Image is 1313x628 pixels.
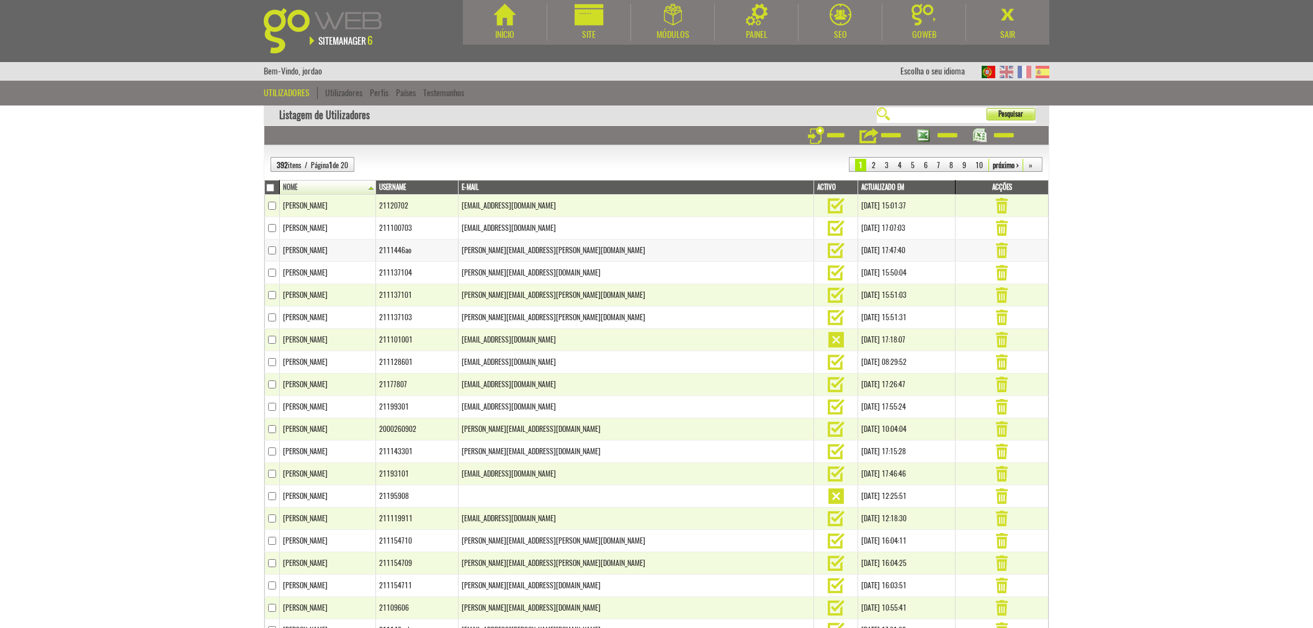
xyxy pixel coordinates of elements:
[376,284,459,307] td: 211137101
[280,396,376,418] td: [PERSON_NAME]
[900,62,977,81] div: Escolha o seu idioma
[458,307,813,329] td: [PERSON_NAME][EMAIL_ADDRESS][PERSON_NAME][DOMAIN_NAME]
[858,530,956,552] td: [DATE] 16:04:11
[986,108,1023,120] span: Pesquisar
[463,29,547,41] div: Início
[858,575,956,597] td: [DATE] 16:03:51
[376,508,459,530] td: 211119911
[376,374,459,396] td: 21177807
[376,240,459,262] td: 2111446ao
[828,377,845,392] img: activo.png
[458,575,813,597] td: [PERSON_NAME][EMAIL_ADDRESS][DOMAIN_NAME]
[858,262,956,284] td: [DATE] 15:50:04
[376,575,459,597] td: 211154711
[828,243,845,258] img: activo.png
[988,159,1023,171] a: próximo ›
[494,4,516,25] img: Início
[996,444,1008,459] img: Remover
[828,198,845,213] img: activo.png
[996,243,1008,258] img: Remover
[996,578,1008,593] img: Remover
[828,511,845,526] img: activo.png
[882,29,966,41] div: Goweb
[325,87,362,99] a: Utilizadores
[996,600,1008,616] img: Remover
[376,418,459,441] td: 2000260902
[828,220,845,236] img: activo.png
[458,418,813,441] td: [PERSON_NAME][EMAIL_ADDRESS][DOMAIN_NAME]
[458,508,813,530] td: [EMAIL_ADDRESS][DOMAIN_NAME]
[376,396,459,418] td: 21199301
[423,87,464,99] a: Testemunhos
[858,351,956,374] td: [DATE] 08:29:52
[858,307,956,329] td: [DATE] 15:51:31
[396,87,416,99] a: Países
[997,4,1019,25] img: Sair
[858,508,956,530] td: [DATE] 12:18:30
[458,351,813,374] td: [EMAIL_ADDRESS][DOMAIN_NAME]
[280,441,376,463] td: [PERSON_NAME]
[996,220,1008,236] img: Remover
[828,354,845,370] img: activo.png
[858,240,956,262] td: [DATE] 17:47:40
[458,441,813,463] td: [PERSON_NAME][EMAIL_ADDRESS][DOMAIN_NAME]
[828,578,845,593] img: activo.png
[956,181,1049,195] th: Acções
[280,575,376,597] td: [PERSON_NAME]
[458,195,813,217] td: [EMAIL_ADDRESS][DOMAIN_NAME]
[280,374,376,396] td: [PERSON_NAME]
[280,597,376,619] td: [PERSON_NAME]
[715,29,798,41] div: Painel
[280,329,376,351] td: [PERSON_NAME]
[280,485,376,508] td: [PERSON_NAME]
[982,66,995,78] img: PT
[996,399,1008,415] img: Remover
[996,466,1008,482] img: Remover
[996,354,1008,370] img: Remover
[575,4,604,25] img: Site
[996,421,1008,437] img: Remover
[972,159,987,171] a: 10
[376,597,459,619] td: 21109606
[283,182,374,192] a: Nome
[858,217,956,240] td: [DATE] 17:07:03
[830,4,851,25] img: SEO
[996,555,1008,571] img: Remover
[458,217,813,240] td: [EMAIL_ADDRESS][DOMAIN_NAME]
[881,159,892,171] a: 3
[376,195,459,217] td: 21120702
[858,284,956,307] td: [DATE] 15:51:03
[280,530,376,552] td: [PERSON_NAME]
[907,159,918,171] a: 5
[458,463,813,485] td: [EMAIL_ADDRESS][DOMAIN_NAME]
[1018,66,1031,78] img: FR
[858,418,956,441] td: [DATE] 10:04:04
[280,463,376,485] td: [PERSON_NAME]
[1025,159,1036,171] a: »
[828,533,845,549] img: activo.png
[458,284,813,307] td: [PERSON_NAME][EMAIL_ADDRESS][PERSON_NAME][DOMAIN_NAME]
[946,159,957,171] a: 8
[858,463,956,485] td: [DATE] 17:46:46
[828,488,844,504] img: inactivo.png
[458,374,813,396] td: [EMAIL_ADDRESS][DOMAIN_NAME]
[828,421,845,437] img: activo.png
[858,396,956,418] td: [DATE] 17:55:24
[996,198,1008,213] img: Remover
[329,160,333,170] strong: 1
[858,329,956,351] td: [DATE] 17:18:07
[376,552,459,575] td: 211154709
[280,418,376,441] td: [PERSON_NAME]
[458,530,813,552] td: [PERSON_NAME][EMAIL_ADDRESS][PERSON_NAME][DOMAIN_NAME]
[920,159,931,171] a: 6
[280,307,376,329] td: [PERSON_NAME]
[858,374,956,396] td: [DATE] 17:26:47
[458,396,813,418] td: [EMAIL_ADDRESS][DOMAIN_NAME]
[828,466,845,482] img: activo.png
[370,87,388,99] a: Perfis
[828,310,845,325] img: activo.png
[855,159,866,171] span: 1
[828,399,845,415] img: activo.png
[280,508,376,530] td: [PERSON_NAME]
[996,287,1008,303] img: Remover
